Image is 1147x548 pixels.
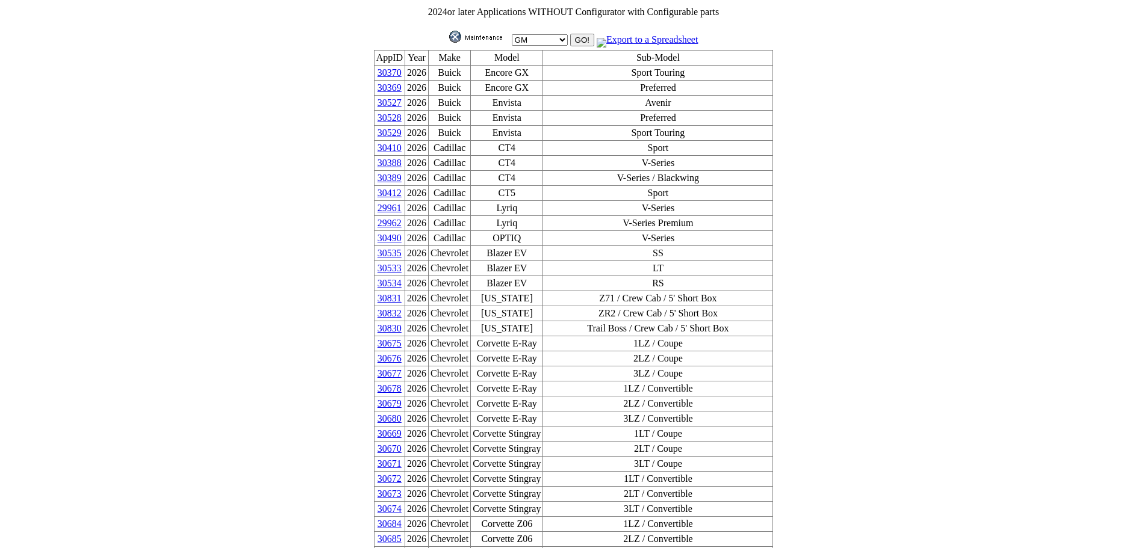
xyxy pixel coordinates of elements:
td: Cadillac [429,171,471,186]
td: Chevrolet [429,442,471,457]
td: [US_STATE] [471,306,543,321]
td: Corvette E-Ray [471,366,543,381]
td: Preferred [543,81,773,96]
a: 30369 [378,82,402,93]
td: 1LZ / Convertible [543,517,773,532]
td: Corvette Stingray [471,472,543,487]
td: Chevrolet [429,517,471,532]
td: V-Series Premium [543,216,773,231]
td: 1LT / Convertible [543,472,773,487]
td: Cadillac [429,186,471,201]
a: 30529 [378,128,402,138]
td: V-Series / Blackwing [543,171,773,186]
td: Envista [471,96,543,111]
a: 30678 [378,383,402,393]
a: 30831 [378,293,402,303]
td: Chevrolet [429,532,471,547]
td: Corvette Z06 [471,517,543,532]
td: Sport [543,186,773,201]
td: 2026 [405,472,429,487]
td: 3LT / Coupe [543,457,773,472]
a: 30410 [378,143,402,153]
td: 2026 [405,126,429,141]
td: 1LZ / Coupe [543,336,773,351]
td: V-Series [543,231,773,246]
td: Buick [429,126,471,141]
img: maint.gif [449,31,509,43]
td: Lyriq [471,216,543,231]
td: Cadillac [429,141,471,156]
td: 2026 [405,457,429,472]
td: 2026 [405,532,429,547]
td: 2026 [405,396,429,411]
td: Buick [429,96,471,111]
td: Chevrolet [429,472,471,487]
a: 30680 [378,413,402,423]
td: Blazer EV [471,246,543,261]
td: 2026 [405,246,429,261]
td: Chevrolet [429,276,471,291]
a: 30670 [378,443,402,454]
a: 30685 [378,534,402,544]
a: 30830 [378,323,402,333]
td: Chevrolet [429,321,471,336]
td: 3LZ / Convertible [543,411,773,426]
td: Chevrolet [429,246,471,261]
a: 30673 [378,488,402,499]
td: Corvette Z06 [471,532,543,547]
td: 2026 [405,426,429,442]
a: 30677 [378,368,402,378]
td: OPTIQ [471,231,543,246]
td: Cadillac [429,156,471,171]
a: 30672 [378,473,402,484]
td: 2LT / Coupe [543,442,773,457]
a: 30533 [378,263,402,273]
td: 2026 [405,336,429,351]
td: V-Series [543,201,773,216]
a: 30388 [378,158,402,168]
td: 2026 [405,306,429,321]
a: Export to a Spreadsheet [597,34,698,45]
td: Chevrolet [429,411,471,426]
td: 2026 [405,66,429,81]
td: Envista [471,126,543,141]
td: Buick [429,66,471,81]
td: Trail Boss / Crew Cab / 5' Short Box [543,321,773,336]
td: Corvette E-Ray [471,411,543,426]
td: Cadillac [429,231,471,246]
td: Cadillac [429,216,471,231]
td: Corvette Stingray [471,457,543,472]
a: 29961 [378,203,402,213]
td: Year [405,51,429,66]
td: 3LT / Convertible [543,502,773,517]
td: Chevrolet [429,426,471,442]
a: 30674 [378,503,402,514]
a: 30528 [378,112,402,123]
img: MSExcel.jpg [597,38,606,48]
td: Corvette Stingray [471,502,543,517]
td: Chevrolet [429,306,471,321]
td: Buick [429,81,471,96]
td: Lyriq [471,201,543,216]
td: 2026 [405,366,429,381]
td: RS [543,276,773,291]
td: 2026 [405,141,429,156]
td: Corvette E-Ray [471,351,543,366]
td: SS [543,246,773,261]
td: 2026 [405,502,429,517]
td: V-Series [543,156,773,171]
a: 30412 [378,188,402,198]
td: 3LZ / Coupe [543,366,773,381]
a: 30370 [378,67,402,78]
td: 2LZ / Convertible [543,396,773,411]
td: ZR2 / Crew Cab / 5' Short Box [543,306,773,321]
a: 30534 [378,278,402,288]
td: 2026 [405,96,429,111]
td: Encore GX [471,81,543,96]
td: 2026 [405,111,429,126]
a: 30676 [378,353,402,363]
td: 2LZ / Coupe [543,351,773,366]
td: Z71 / Crew Cab / 5' Short Box [543,291,773,306]
td: Cadillac [429,201,471,216]
td: 2026 [405,186,429,201]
